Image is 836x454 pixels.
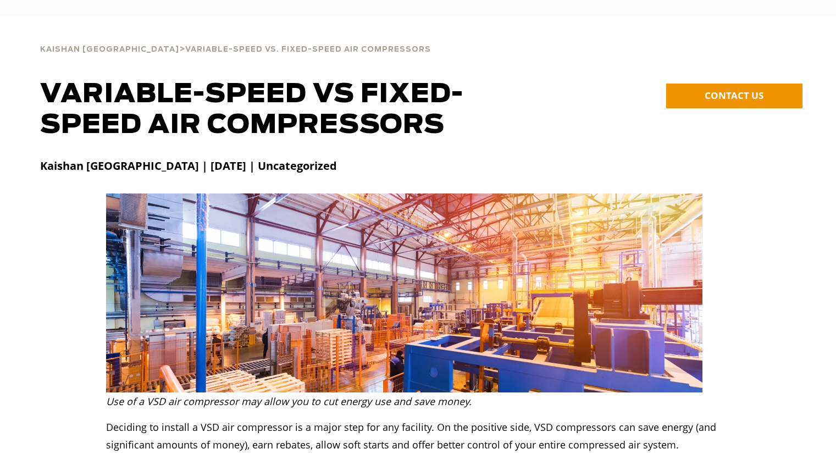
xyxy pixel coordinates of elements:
[40,46,179,53] span: Kaishan [GEOGRAPHIC_DATA]
[106,193,703,392] img: Variable-Speed Vs. Fixed-Speed Air Compressors
[40,158,337,173] strong: Kaishan [GEOGRAPHIC_DATA] | [DATE] | Uncategorized
[185,46,431,53] span: Variable-Speed Vs. Fixed-Speed Air Compressors
[106,418,730,453] p: Deciding to install a VSD air compressor is a major step for any facility. On the positive side, ...
[40,79,489,141] h1: Variable-Speed vs Fixed-Speed Air Compressors
[666,84,802,108] a: CONTACT US
[185,44,431,54] a: Variable-Speed Vs. Fixed-Speed Air Compressors
[40,44,179,54] a: Kaishan [GEOGRAPHIC_DATA]
[106,395,472,408] span: Use of a VSD air compressor may allow you to cut energy use and save money.
[40,33,431,58] div: >
[705,89,763,102] span: CONTACT US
